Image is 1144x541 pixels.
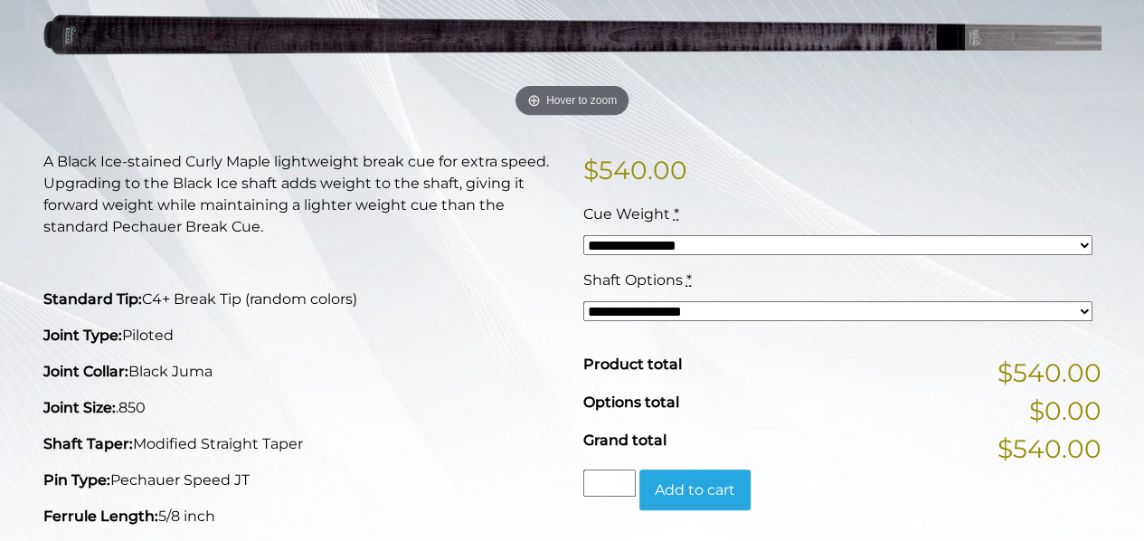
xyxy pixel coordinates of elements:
[43,471,110,489] strong: Pin Type:
[43,435,133,452] strong: Shaft Taper:
[583,155,599,185] span: $
[43,290,142,308] strong: Standard Tip:
[639,470,751,511] button: Add to cart
[997,430,1101,468] span: $540.00
[43,506,562,527] p: 5/8 inch
[1029,392,1101,430] span: $0.00
[43,325,562,346] p: Piloted
[43,433,562,455] p: Modified Straight Taper
[583,155,687,185] bdi: 540.00
[43,151,562,238] p: A Black Ice-stained Curly Maple lightweight break cue for extra speed. Upgrading to the Black Ice...
[997,354,1101,392] span: $540.00
[686,271,692,289] abbr: required
[43,363,128,380] strong: Joint Collar:
[583,271,683,289] span: Shaft Options
[43,397,562,419] p: .850
[583,470,636,497] input: Product quantity
[43,327,122,344] strong: Joint Type:
[43,399,116,416] strong: Joint Size:
[43,508,158,525] strong: Ferrule Length:
[583,356,682,373] span: Product total
[583,394,679,411] span: Options total
[674,205,679,223] abbr: required
[583,432,667,449] span: Grand total
[43,289,562,310] p: C4+ Break Tip (random colors)
[43,361,562,383] p: Black Juma
[583,205,670,223] span: Cue Weight
[43,470,562,491] p: Pechauer Speed JT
